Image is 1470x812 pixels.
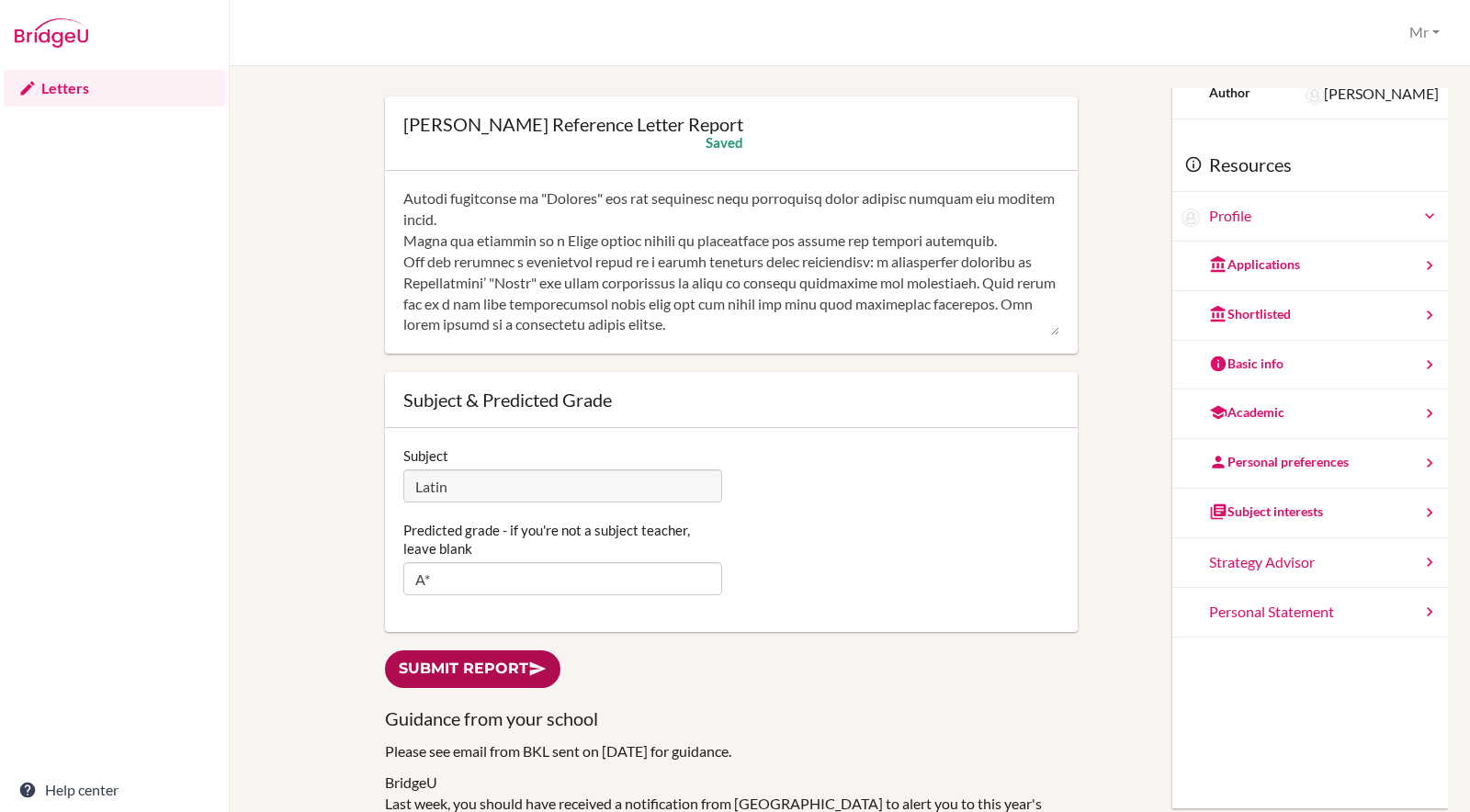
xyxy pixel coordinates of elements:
h3: Guidance from your school [385,706,1078,731]
div: Basic info [1209,355,1283,373]
a: Letters [4,70,225,107]
a: Submit report [385,650,560,688]
div: Academic [1209,403,1284,422]
div: Subject & Predicted Grade [403,390,1059,409]
a: Personal Statement [1172,588,1448,637]
div: Shortlisted [1209,305,1291,323]
div: Applications [1209,255,1300,274]
a: Subject interests [1172,489,1448,538]
img: Bridge-U [15,18,88,48]
div: [PERSON_NAME] Reference Letter Report [403,115,743,133]
p: Please see email from BKL sent on [DATE] for guidance. [385,741,1078,762]
a: Applications [1172,242,1448,291]
a: Profile [1209,206,1439,227]
a: Strategy Advisor [1172,538,1448,588]
a: Academic [1172,389,1448,439]
a: Basic info [1172,341,1448,390]
img: Ariel Harris [1182,209,1200,227]
div: Author [1209,84,1250,102]
div: Subject interests [1209,502,1323,521]
div: Resources [1172,138,1448,193]
a: Shortlisted [1172,291,1448,341]
div: [PERSON_NAME] [1306,84,1439,105]
a: Help center [4,772,225,808]
img: Danielle Helm [1306,86,1324,105]
button: Mr [1401,16,1448,50]
a: Personal preferences [1172,439,1448,489]
label: Subject [403,446,448,465]
div: Saved [706,133,743,152]
div: Personal preferences [1209,453,1349,471]
label: Predicted grade - if you're not a subject teacher, leave blank [403,521,722,558]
